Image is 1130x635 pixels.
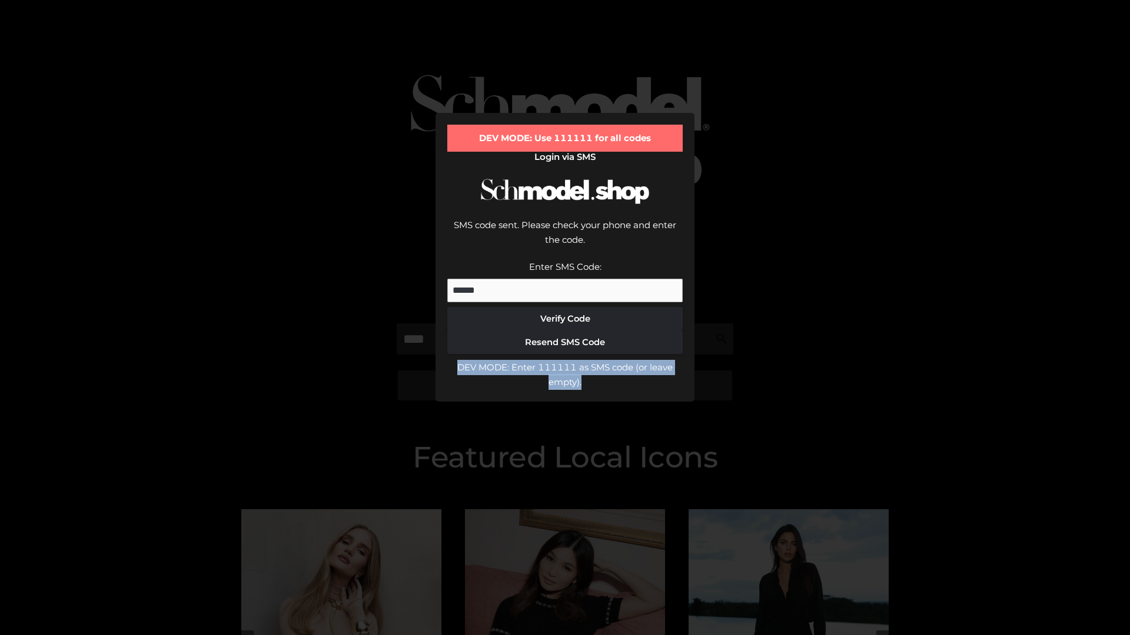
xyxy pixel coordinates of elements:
div: DEV MODE: Enter 111111 as SMS code (or leave empty). [447,360,683,390]
div: DEV MODE: Use 111111 for all codes [447,125,683,152]
button: Verify Code [447,307,683,330]
label: Enter SMS Code: [529,261,601,272]
h2: Login via SMS [447,152,683,162]
img: Schmodel Logo [477,168,653,215]
button: Resend SMS Code [447,330,683,354]
div: SMS code sent. Please check your phone and enter the code. [447,218,683,259]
